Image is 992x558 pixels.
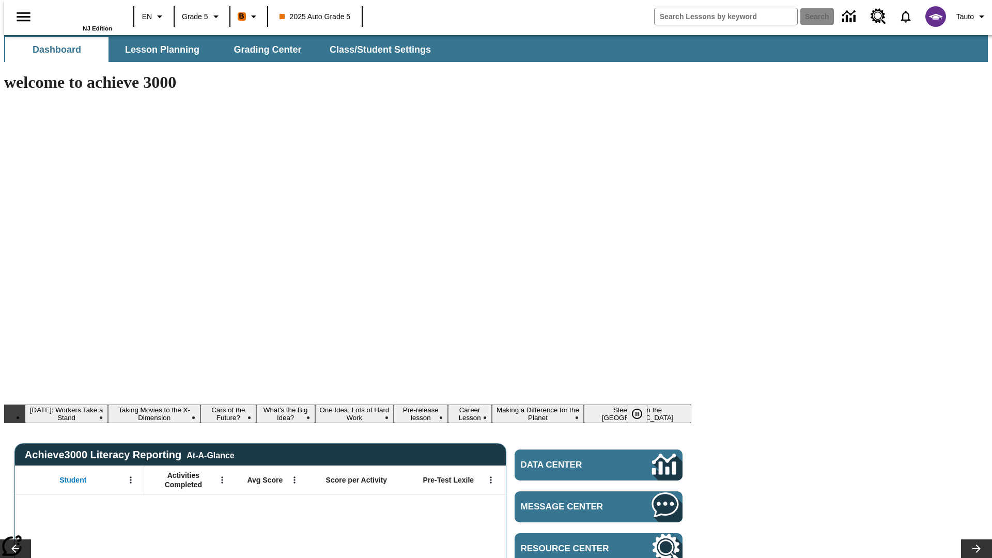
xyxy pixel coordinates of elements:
[187,449,234,460] div: At-A-Glance
[515,491,683,522] a: Message Center
[123,472,138,488] button: Open Menu
[137,7,171,26] button: Language: EN, Select a language
[25,449,235,461] span: Achieve3000 Literacy Reporting
[8,2,39,32] button: Open side menu
[864,3,892,30] a: Resource Center, Will open in new tab
[521,460,617,470] span: Data Center
[83,25,112,32] span: NJ Edition
[287,472,302,488] button: Open Menu
[5,37,109,62] button: Dashboard
[200,405,256,423] button: Slide 3 Cars of the Future?
[45,5,112,25] a: Home
[423,475,474,485] span: Pre-Test Lexile
[33,44,81,56] span: Dashboard
[925,6,946,27] img: avatar image
[125,44,199,56] span: Lesson Planning
[4,35,988,62] div: SubNavbar
[492,405,584,423] button: Slide 8 Making a Difference for the Planet
[521,544,621,554] span: Resource Center
[326,475,388,485] span: Score per Activity
[182,11,208,22] span: Grade 5
[216,37,319,62] button: Grading Center
[315,405,394,423] button: Slide 5 One Idea, Lots of Hard Work
[149,471,218,489] span: Activities Completed
[515,450,683,481] a: Data Center
[956,11,974,22] span: Tauto
[59,475,86,485] span: Student
[280,11,351,22] span: 2025 Auto Grade 5
[584,405,691,423] button: Slide 9 Sleepless in the Animal Kingdom
[142,11,152,22] span: EN
[234,44,301,56] span: Grading Center
[394,405,448,423] button: Slide 6 Pre-release lesson
[627,405,658,423] div: Pause
[961,539,992,558] button: Lesson carousel, Next
[330,44,431,56] span: Class/Student Settings
[247,475,283,485] span: Avg Score
[111,37,214,62] button: Lesson Planning
[919,3,952,30] button: Select a new avatar
[4,37,440,62] div: SubNavbar
[483,472,499,488] button: Open Menu
[45,4,112,32] div: Home
[952,7,992,26] button: Profile/Settings
[836,3,864,31] a: Data Center
[178,7,226,26] button: Grade: Grade 5, Select a grade
[239,10,244,23] span: B
[256,405,315,423] button: Slide 4 What's the Big Idea?
[214,472,230,488] button: Open Menu
[108,405,200,423] button: Slide 2 Taking Movies to the X-Dimension
[892,3,919,30] a: Notifications
[4,73,691,92] h1: welcome to achieve 3000
[655,8,797,25] input: search field
[25,405,108,423] button: Slide 1 Labor Day: Workers Take a Stand
[321,37,439,62] button: Class/Student Settings
[448,405,492,423] button: Slide 7 Career Lesson
[521,502,621,512] span: Message Center
[234,7,264,26] button: Boost Class color is orange. Change class color
[627,405,647,423] button: Pause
